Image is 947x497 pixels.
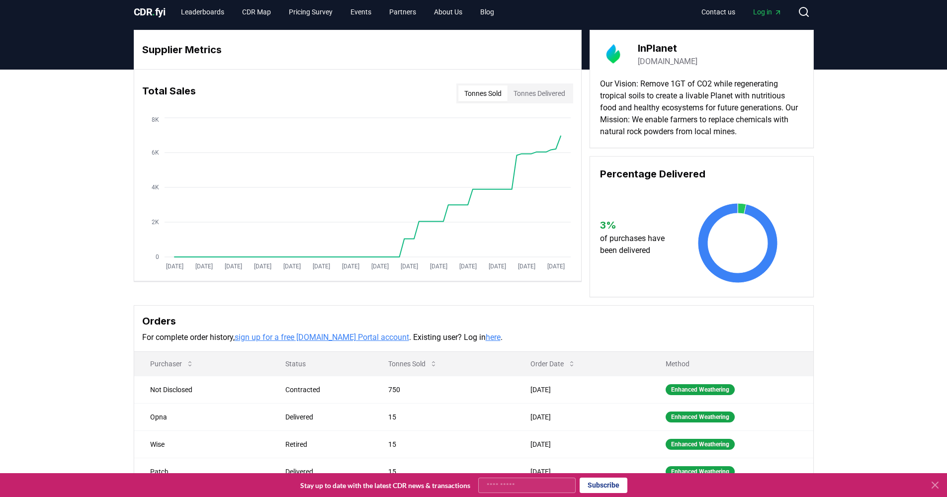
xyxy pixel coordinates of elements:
a: Leaderboards [173,3,232,21]
td: [DATE] [515,430,650,458]
tspan: [DATE] [342,263,359,270]
button: Tonnes Delivered [508,85,571,101]
div: Enhanced Weathering [666,439,735,450]
tspan: [DATE] [283,263,300,270]
tspan: 6K [152,149,159,156]
div: Enhanced Weathering [666,384,735,395]
td: [DATE] [515,376,650,403]
a: [DOMAIN_NAME] [638,56,697,68]
button: Purchaser [142,354,202,374]
div: Delivered [285,467,364,477]
tspan: [DATE] [517,263,535,270]
tspan: [DATE] [195,263,212,270]
h3: Orders [142,314,805,329]
h3: Supplier Metrics [142,42,573,57]
td: Not Disclosed [134,376,269,403]
img: InPlanet-logo [600,40,628,68]
a: Partners [381,3,424,21]
h3: InPlanet [638,41,697,56]
span: CDR fyi [134,6,166,18]
p: For complete order history, . Existing user? Log in . [142,331,805,343]
tspan: 0 [156,253,159,260]
h3: 3 % [600,218,674,233]
tspan: 4K [152,184,159,191]
tspan: [DATE] [254,263,271,270]
tspan: [DATE] [430,263,447,270]
tspan: [DATE] [224,263,242,270]
tspan: [DATE] [312,263,330,270]
td: 15 [372,430,515,458]
td: Opna [134,403,269,430]
tspan: [DATE] [459,263,476,270]
a: CDR.fyi [134,5,166,19]
h3: Percentage Delivered [600,166,803,181]
div: Enhanced Weathering [666,466,735,477]
a: here [486,332,501,342]
tspan: 2K [152,219,159,226]
tspan: [DATE] [166,263,183,270]
tspan: [DATE] [547,263,564,270]
a: About Us [426,3,470,21]
td: [DATE] [515,403,650,430]
button: Tonnes Sold [458,85,508,101]
td: 15 [372,403,515,430]
p: Status [277,359,364,369]
td: [DATE] [515,458,650,485]
a: sign up for a free [DOMAIN_NAME] Portal account [235,332,409,342]
td: 15 [372,458,515,485]
a: CDR Map [234,3,279,21]
div: Contracted [285,385,364,395]
nav: Main [693,3,790,21]
td: Patch [134,458,269,485]
span: Log in [753,7,782,17]
td: 750 [372,376,515,403]
div: Retired [285,439,364,449]
a: Pricing Survey [281,3,341,21]
div: Enhanced Weathering [666,412,735,422]
tspan: [DATE] [400,263,418,270]
td: Wise [134,430,269,458]
p: Method [658,359,805,369]
p: Our Vision: Remove 1GT of CO2 while regenerating tropical soils to create a livable Planet with n... [600,78,803,138]
a: Blog [472,3,502,21]
button: Tonnes Sold [380,354,445,374]
h3: Total Sales [142,83,196,103]
span: . [152,6,155,18]
button: Order Date [522,354,584,374]
a: Log in [745,3,790,21]
a: Events [343,3,379,21]
p: of purchases have been delivered [600,233,674,256]
tspan: [DATE] [371,263,388,270]
div: Delivered [285,412,364,422]
tspan: 8K [152,116,159,123]
tspan: [DATE] [488,263,506,270]
nav: Main [173,3,502,21]
a: Contact us [693,3,743,21]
